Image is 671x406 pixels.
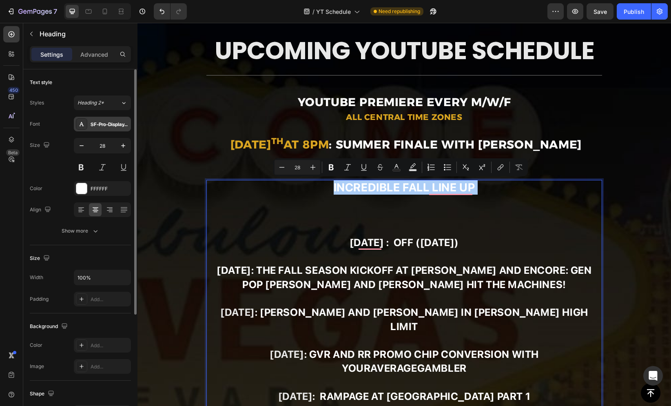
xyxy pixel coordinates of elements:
[30,274,43,281] div: Width
[40,29,128,39] p: Heading
[137,23,671,406] iframe: To enrich screen reader interactions, please activate Accessibility in Grammarly extension settings
[30,321,69,332] div: Background
[379,8,420,15] span: Need republishing
[30,99,44,106] div: Styles
[40,50,63,59] p: Settings
[30,388,56,399] div: Shape
[30,363,44,370] div: Image
[334,72,373,86] strong: M/W/F
[212,213,321,226] strong: [DATE] : OFF ([DATE])
[91,363,129,371] div: Add...
[91,296,129,303] div: Add...
[78,99,104,106] span: Heading 2*
[191,115,444,129] strong: : SUMMER FINALE WITH [PERSON_NAME]
[312,7,314,16] span: /
[80,50,108,59] p: Advanced
[617,3,651,20] button: Publish
[53,7,57,16] p: 7
[587,3,613,20] button: Save
[624,7,644,16] div: Publish
[134,113,146,123] sup: th
[208,89,325,99] strong: All Central Time Zones
[93,115,146,129] strong: [DATE]
[160,72,330,86] strong: YouTube premiere every
[3,3,61,20] button: 7
[316,7,351,16] span: YT Schedule
[30,253,51,264] div: Size
[593,8,607,15] span: Save
[30,79,52,86] div: Text style
[8,87,20,93] div: 450
[30,120,40,128] div: Font
[79,241,454,268] strong: [DATE]: THE FALL SEASON KICKOFF at [PERSON_NAME] and Encore: Gen Pop [PERSON_NAME] and [PERSON_NA...
[74,95,131,110] button: Heading 2*
[154,3,187,20] div: Undo/Redo
[91,185,129,193] div: FFFFFF
[30,295,49,303] div: Padding
[62,227,100,235] div: Show more
[30,185,42,192] div: Color
[643,366,663,386] div: Open Intercom Messenger
[30,140,51,151] div: Size
[117,283,451,310] strong: : [PERSON_NAME] and [PERSON_NAME] in [PERSON_NAME] High Limit
[273,158,528,176] div: Editor contextual toolbar
[30,224,131,238] button: Show more
[91,121,129,128] div: SF-Pro-Display-Bold
[146,115,192,129] strong: at 8pm
[83,283,117,295] strong: [DATE]
[132,325,167,337] strong: [DATE]
[30,204,53,215] div: Align
[167,325,401,352] strong: : GVR and RR Promo Chip Conversion with YourAverageGambler
[91,342,129,349] div: Add...
[74,270,131,285] input: Auto
[6,149,20,156] div: Beta
[30,342,42,349] div: Color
